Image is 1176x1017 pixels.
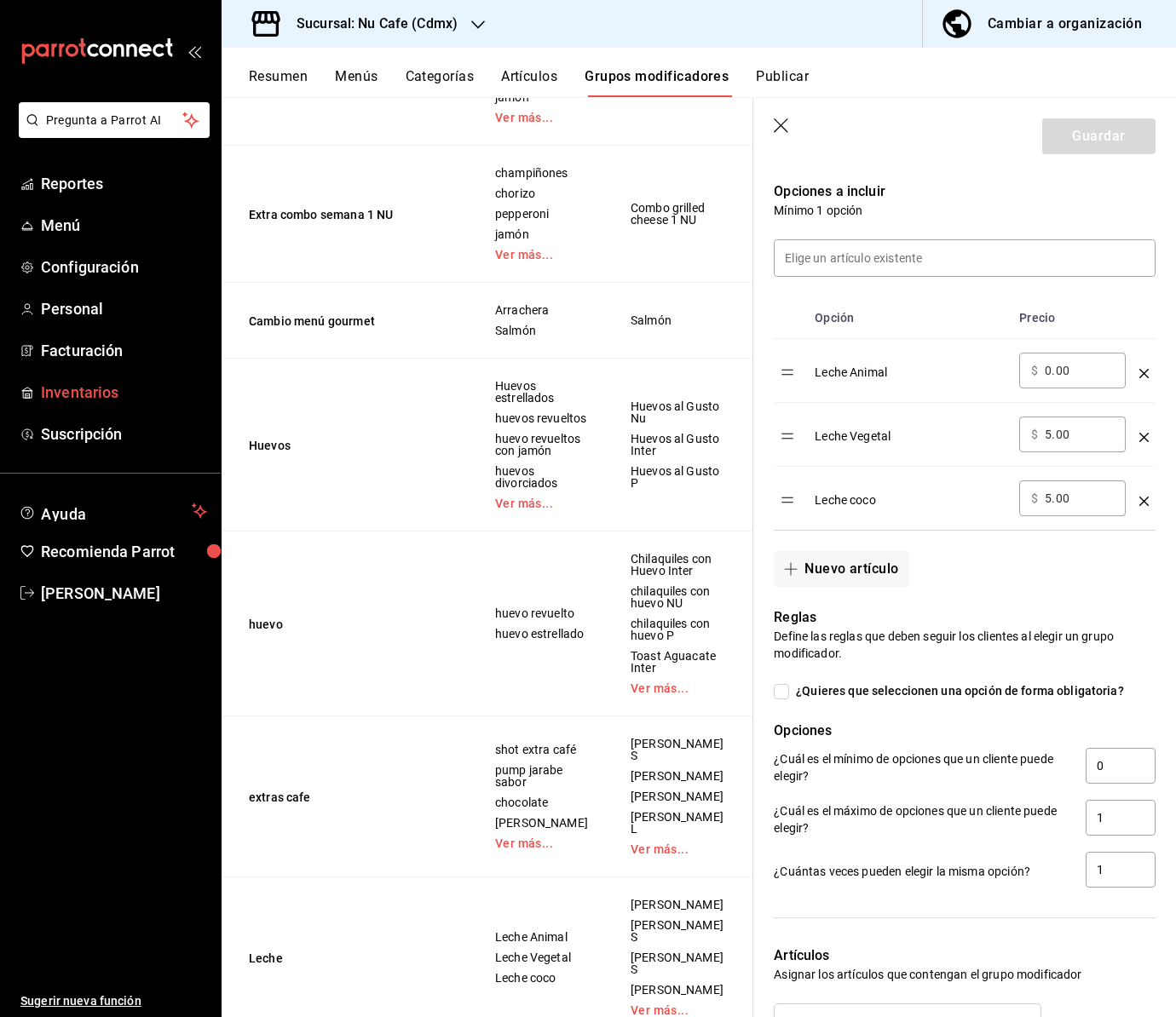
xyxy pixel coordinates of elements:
[1031,492,1038,504] span: $
[774,966,1156,983] p: Asignar los artículos que contengan el grupo modificador
[495,112,588,124] a: Ver más...
[495,228,588,240] span: jamón
[585,68,729,97] button: Grupos modificadores
[495,91,588,103] span: jamón
[495,764,588,788] span: pump jarabe sabor
[406,68,475,97] button: Categorías
[495,837,588,849] a: Ver más...
[988,12,1142,36] div: Cambiar a organización
[46,112,183,129] span: Pregunta a Parrot AI
[631,465,723,489] span: Huevos al Gusto P
[495,187,588,199] span: chorizo
[495,744,588,756] span: shot extra café
[495,167,588,179] span: champiñones
[631,400,723,424] span: Huevos al Gusto Nu
[283,14,458,34] h3: Sucursal: Nu Cafe (Cdmx)
[41,339,207,362] span: Facturación
[774,607,1156,628] p: Reglas
[774,202,1156,219] p: Mínimo 1 opción
[631,811,723,835] span: [PERSON_NAME] L
[41,381,207,404] span: Inventarios
[774,802,1072,836] p: ¿Cuál es el máximo de opciones que un cliente puede elegir?
[631,951,723,975] span: [PERSON_NAME] S
[495,412,588,424] span: huevos revueltos
[774,945,1156,966] p: Artículos
[774,750,1072,784] p: ¿Cuál es el mínimo de opciones que un cliente puede elegir?
[774,297,1156,530] table: optionsTable
[249,68,1176,97] div: navigation tabs
[41,297,207,320] span: Personal
[1031,365,1038,376] span: $
[631,790,723,802] span: [PERSON_NAME]
[41,582,207,605] span: [PERSON_NAME]
[631,1004,723,1016] a: Ver más...
[631,650,723,674] span: Toast Aguacate Inter
[249,313,453,330] button: Cambio menú gourmet
[774,181,1156,202] p: Opciones a incluir
[631,919,723,943] span: [PERSON_NAME] S
[41,172,207,195] span: Reportes
[1012,297,1133,339] th: Precio
[774,551,908,587] button: Nuevo artículo
[495,433,588,457] span: huevo revueltos con jamón
[12,124,210,141] a: Pregunta a Parrot AI
[249,950,453,967] button: Leche
[631,843,723,855] a: Ver más...
[495,380,588,404] span: Huevos estrellados
[631,585,723,609] span: chilaquiles con huevo NU
[631,202,723,226] span: Combo grilled cheese 1 NU
[774,628,1156,662] p: Define las reglas que deben seguir los clientes al elegir un grupo modificador.
[495,796,588,808] span: chocolate
[249,68,308,97] button: Resumen
[335,68,378,97] button: Menús
[808,297,1012,339] th: Opción
[815,353,1006,381] div: Leche Animal
[774,721,1156,741] p: Opciones
[249,206,453,223] button: Extra combo semana 1 NU
[20,992,207,1010] span: Sugerir nueva función
[789,682,1124,700] span: ¿Quieres que seleccionen una opción de forma obligatoria?
[495,304,588,316] span: Arrachera
[495,628,588,640] span: huevo estrellado
[41,501,185,521] span: Ayuda
[41,214,207,237] span: Menú
[41,256,207,279] span: Configuración
[631,770,723,782] span: [PERSON_NAME]
[756,68,809,97] button: Publicar
[631,618,723,641] span: chilaquiles con huevo P
[495,607,588,619] span: huevo revuelto
[815,417,1006,445] div: Leche Vegetal
[631,984,723,996] span: [PERSON_NAME]
[495,497,588,509] a: Ver más...
[631,682,723,694] a: Ver más...
[495,972,588,984] span: Leche coco
[495,931,588,943] span: Leche Animal
[495,465,588,489] span: huevos divorciados
[501,68,557,97] button: Artículos
[631,738,723,761] span: [PERSON_NAME] S
[41,422,207,445] span: Suscripción
[815,480,1006,508] div: Leche coco
[41,540,207,563] span: Recomienda Parrot
[631,314,723,326] span: Salmón
[187,44,201,58] button: open_drawer_menu
[631,553,723,577] span: Chilaquiles con Huevo Inter
[249,437,453,454] button: Huevos
[495,208,588,220] span: pepperoni
[774,863,1072,880] p: ¿Cuántas veces pueden elegir la misma opción?
[775,240,1155,276] input: Elige un artículo existente
[1031,428,1038,440] span: $
[249,616,453,633] button: huevo
[19,102,210,138] button: Pregunta a Parrot AI
[631,433,723,457] span: Huevos al Gusto Inter
[495,817,588,829] span: [PERSON_NAME]
[495,325,588,336] span: Salmón
[631,899,723,911] span: [PERSON_NAME]
[495,249,588,261] a: Ver más...
[495,951,588,963] span: Leche Vegetal
[249,789,453,806] button: extras cafe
